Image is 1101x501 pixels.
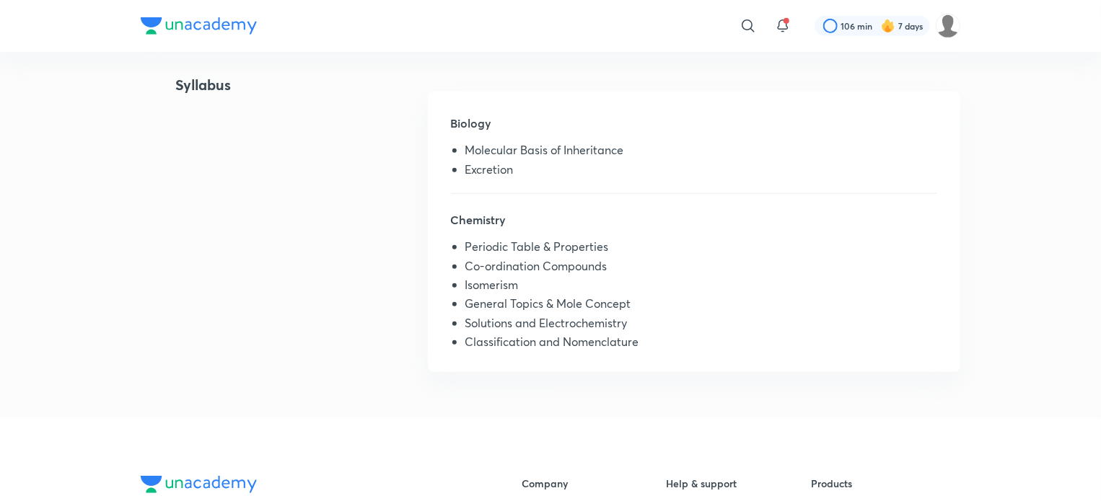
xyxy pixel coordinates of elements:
[465,240,937,259] li: Periodic Table & Properties
[465,316,937,335] li: Solutions and Electrochemistry
[465,297,937,316] li: General Topics & Mole Concept
[936,14,960,38] img: surabhi
[451,211,937,240] h5: Chemistry
[465,260,937,278] li: Co-ordination Compounds
[465,335,937,354] li: Classification and Nomenclature
[141,476,475,497] a: Company Logo
[522,476,667,491] h6: Company
[465,278,937,297] li: Isomerism
[465,163,937,182] li: Excretion
[811,476,956,491] h6: Products
[141,476,257,493] img: Company Logo
[465,143,937,162] li: Molecular Basis of Inheritance
[881,19,895,33] img: streak
[141,17,257,35] img: Company Logo
[141,74,231,389] h4: Syllabus
[667,476,812,491] h6: Help & support
[451,115,937,143] h5: Biology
